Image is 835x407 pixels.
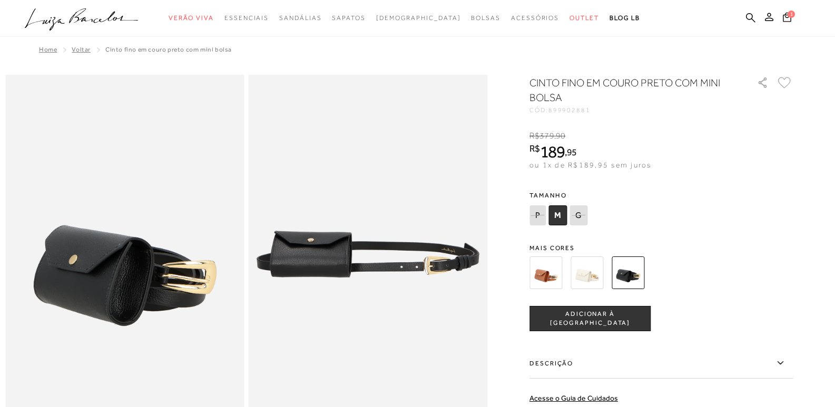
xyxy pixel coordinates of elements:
[169,8,214,28] a: categoryNavScreenReaderText
[105,46,232,53] span: CINTO FINO EM COURO PRETO COM MINI BOLSA
[569,205,587,225] span: G
[529,131,539,141] i: R$
[279,8,321,28] a: categoryNavScreenReaderText
[529,245,793,251] span: Mais cores
[169,14,214,22] span: Verão Viva
[529,205,546,225] span: P
[471,8,500,28] a: categoryNavScreenReaderText
[567,146,577,157] span: 95
[72,46,91,53] a: Voltar
[610,8,640,28] a: BLOG LB
[529,306,651,331] button: ADICIONAR À [GEOGRAPHIC_DATA]
[529,348,793,379] label: Descrição
[539,131,554,141] span: 379
[529,107,740,113] div: CÓD:
[471,14,500,22] span: Bolsas
[569,14,599,22] span: Outlet
[376,14,461,22] span: [DEMOGRAPHIC_DATA]
[610,14,640,22] span: BLOG LB
[548,106,591,114] span: 899902881
[780,12,794,26] button: 1
[511,14,559,22] span: Acessórios
[332,8,365,28] a: categoryNavScreenReaderText
[788,11,795,18] span: 1
[540,142,565,161] span: 189
[529,256,562,289] img: CINTO FINO EM COURO CARAMELO COM MINI BOLSA
[565,147,577,157] i: ,
[569,8,599,28] a: categoryNavScreenReaderText
[556,131,565,141] span: 90
[279,14,321,22] span: Sandálias
[511,8,559,28] a: categoryNavScreenReaderText
[530,310,650,328] span: ADICIONAR À [GEOGRAPHIC_DATA]
[554,131,566,141] i: ,
[529,75,727,105] h1: CINTO FINO EM COURO PRETO COM MINI BOLSA
[39,46,57,53] a: Home
[529,144,540,153] i: R$
[548,205,567,225] span: M
[612,256,644,289] img: CINTO FINO EM COURO PRETO COM MINI BOLSA
[376,8,461,28] a: noSubCategoriesText
[571,256,603,289] img: CINTO FINO EM COURO OFF WHITE COM MINI BOLSA
[224,14,269,22] span: Essenciais
[224,8,269,28] a: categoryNavScreenReaderText
[529,394,618,402] a: Acesse o Guia de Cuidados
[529,187,590,203] span: Tamanho
[529,161,651,169] span: ou 1x de R$189,95 sem juros
[332,14,365,22] span: Sapatos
